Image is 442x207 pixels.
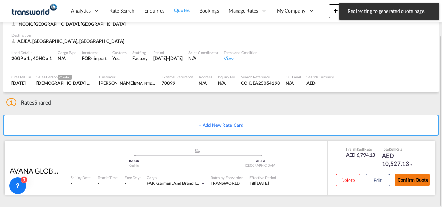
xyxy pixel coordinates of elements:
[218,80,236,86] div: N/A
[98,175,118,180] div: Transit Time
[71,7,91,14] span: Analytics
[10,166,62,176] div: AVANA GLOBAL FZCO / TDWC - DUBAI
[11,74,31,79] div: Created On
[188,55,218,61] div: N/A
[211,181,243,186] div: TRANSWORLD
[154,181,156,186] span: |
[200,181,205,186] md-icon: icon-chevron-down
[71,175,91,180] div: Sailing Date
[125,181,126,186] div: -
[91,55,107,61] div: - import
[11,38,126,44] div: AEJEA, Jebel Ali, Middle East
[162,80,193,86] div: 70899
[224,50,257,55] div: Terms and Condition
[11,50,52,55] div: Load Details
[153,50,183,55] div: Period
[249,181,269,186] div: Till 18 Sep 2025
[218,74,236,79] div: Inquiry No.
[112,55,127,61] div: Yes
[11,80,31,86] div: 15 Sep 2025
[211,181,240,186] span: TRANSWORLD
[286,74,301,79] div: CC Email
[329,4,360,18] button: icon-plus 400-fgNewicon-chevron-down
[125,175,141,180] div: Free Days
[199,8,219,14] span: Bookings
[99,80,156,86] div: HARUN SHARMA
[358,147,364,151] span: Sell
[82,55,91,61] div: FOB
[71,159,197,163] div: INCOK
[162,74,193,79] div: External Reference
[10,3,57,19] img: f753ae806dec11f0841701cdfdf085c0.png
[58,75,72,80] span: Creator
[144,8,164,14] span: Enquiries
[147,181,157,186] span: FAK
[306,74,334,79] div: Search Currency
[199,74,212,79] div: Address
[390,147,395,151] span: Sell
[6,99,51,106] div: Shared
[58,55,76,61] div: N/A
[224,55,257,61] div: View
[132,55,147,61] div: Factory Stuffing
[11,55,52,61] div: 20GP x 1 , 40HC x 1
[109,8,134,14] span: Rate Search
[3,115,439,136] button: + Add New Rate Card
[36,80,93,86] div: Irishi Kiran
[174,7,189,13] span: Quotes
[11,32,431,38] div: Destination
[346,152,375,159] div: AED 6,794.13
[82,50,107,55] div: Incoterms
[345,8,433,15] span: Redirecting to generated quote page.
[112,50,127,55] div: Customs
[188,50,218,55] div: Sales Coordinator
[409,162,414,167] md-icon: icon-chevron-down
[382,147,417,152] div: Total Rate
[17,21,126,27] span: INCOK, [GEOGRAPHIC_DATA], [GEOGRAPHIC_DATA]
[6,98,16,106] span: 1
[36,74,93,80] div: Sales Person
[331,6,340,15] md-icon: icon-plus 400-fg
[331,8,358,13] span: New
[193,149,202,153] md-icon: assets/icons/custom/ship-fill.svg
[71,163,197,168] div: Cochin
[99,74,156,79] div: Customer
[98,181,118,186] div: -
[395,174,430,186] button: Confirm Quote
[346,147,375,152] div: Freight Rate
[132,50,147,55] div: Stuffing
[134,80,180,86] span: BMA INTERNATIONAL FZE
[211,175,243,180] div: Rates by Forwarder
[71,181,91,186] div: -
[249,181,269,186] span: Till [DATE]
[241,80,280,86] div: COKJEA25054198
[199,80,212,86] div: N/A
[197,163,324,168] div: [GEOGRAPHIC_DATA]
[241,74,280,79] div: Search Reference
[366,174,390,186] button: Edit
[229,7,258,14] span: Manage Rates
[249,175,276,180] div: Effective Period
[277,7,305,14] span: My Company
[21,99,35,106] span: Rates
[11,21,128,27] div: INCOK, Cochin, Asia Pacific
[336,174,360,186] button: Delete
[306,80,334,86] div: AED
[197,159,324,163] div: AEJEA
[153,55,183,61] div: 18 Sep 2025
[147,181,200,186] div: garment and brand tag fasteners and accessories
[382,152,417,168] div: AED 10,527.13
[147,175,205,180] div: Cargo
[58,50,76,55] div: Cargo Type
[286,80,301,86] div: N/A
